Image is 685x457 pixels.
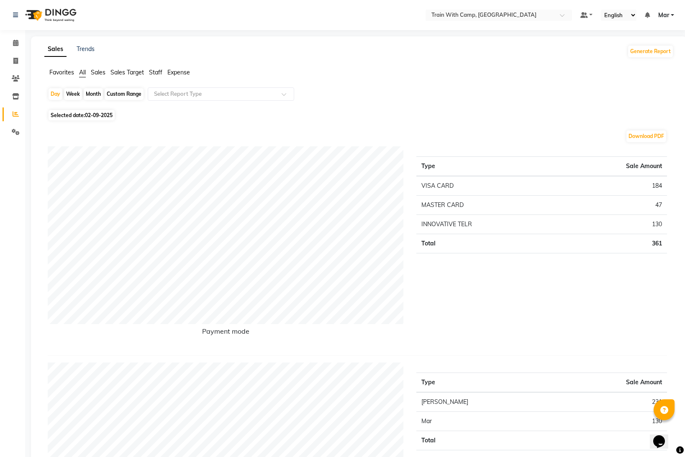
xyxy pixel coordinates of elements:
[559,157,667,176] th: Sale Amount
[110,69,144,76] span: Sales Target
[79,69,86,76] span: All
[64,88,82,100] div: Week
[416,392,555,412] td: [PERSON_NAME]
[559,215,667,234] td: 130
[416,412,555,431] td: Mar
[77,45,95,53] a: Trends
[555,431,667,450] td: 361
[416,234,559,253] td: Total
[49,69,74,76] span: Favorites
[559,196,667,215] td: 47
[555,392,667,412] td: 231
[628,46,673,57] button: Generate Report
[650,424,677,449] iframe: chat widget
[555,373,667,393] th: Sale Amount
[91,69,105,76] span: Sales
[49,110,115,120] span: Selected date:
[21,3,79,27] img: logo
[555,412,667,431] td: 130
[416,157,559,176] th: Type
[149,69,162,76] span: Staff
[48,327,404,339] h6: Payment mode
[559,234,667,253] td: 361
[105,88,144,100] div: Custom Range
[49,88,62,100] div: Day
[658,11,669,20] span: Mar
[85,112,113,118] span: 02-09-2025
[559,176,667,196] td: 184
[416,373,555,393] th: Type
[626,130,666,142] button: Download PDF
[167,69,190,76] span: Expense
[416,176,559,196] td: VISA CARD
[416,215,559,234] td: INNOVATIVE TELR
[44,42,67,57] a: Sales
[416,431,555,450] td: Total
[416,196,559,215] td: MASTER CARD
[84,88,103,100] div: Month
